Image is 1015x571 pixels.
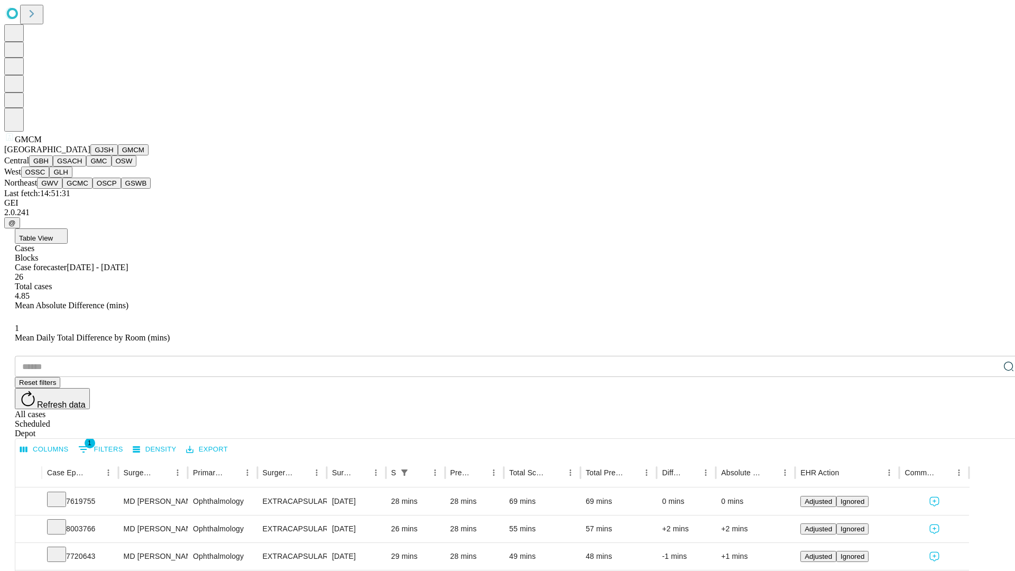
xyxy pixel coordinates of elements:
button: Sort [763,465,778,480]
span: Adjusted [805,552,832,560]
button: OSCP [93,178,121,189]
span: Mean Daily Total Difference by Room (mins) [15,333,170,342]
button: Ignored [836,551,869,562]
div: Surgery Name [263,468,293,477]
button: Density [130,441,179,458]
div: 28 mins [450,488,499,515]
button: Sort [548,465,563,480]
button: Refresh data [15,388,90,409]
span: 26 [15,272,23,281]
button: Sort [413,465,428,480]
button: Menu [563,465,578,480]
div: 26 mins [391,515,440,542]
span: Ignored [841,498,864,505]
button: @ [4,217,20,228]
button: Sort [840,465,855,480]
div: 8003766 [47,515,113,542]
div: 69 mins [509,488,575,515]
div: Total Scheduled Duration [509,468,547,477]
button: Select columns [17,441,71,458]
button: Menu [240,465,255,480]
button: GSWB [121,178,151,189]
span: Northeast [4,178,37,187]
div: EXTRACAPSULAR CATARACT REMOVAL WITH [MEDICAL_DATA] [263,488,321,515]
span: @ [8,219,16,227]
button: Menu [698,465,713,480]
button: Sort [155,465,170,480]
div: 57 mins [586,515,652,542]
button: Adjusted [800,496,836,507]
button: Sort [472,465,486,480]
span: 1 [85,438,95,448]
div: 1 active filter [397,465,412,480]
div: 28 mins [391,488,440,515]
button: Sort [624,465,639,480]
button: Adjusted [800,551,836,562]
button: Expand [21,493,36,511]
button: GMCM [118,144,149,155]
button: GJSH [90,144,118,155]
button: Menu [101,465,116,480]
span: Case forecaster [15,263,67,272]
button: Sort [294,465,309,480]
button: Sort [225,465,240,480]
div: EXTRACAPSULAR CATARACT REMOVAL WITH [MEDICAL_DATA] [263,515,321,542]
button: GBH [29,155,53,167]
button: OSSC [21,167,50,178]
div: +2 mins [662,515,710,542]
div: Ophthalmology [193,488,252,515]
span: 1 [15,324,19,333]
div: 28 mins [450,515,499,542]
div: MD [PERSON_NAME] [124,488,182,515]
div: 7720643 [47,543,113,570]
span: Mean Absolute Difference (mins) [15,301,128,310]
button: GWV [37,178,62,189]
div: 0 mins [662,488,710,515]
span: Adjusted [805,525,832,533]
button: Menu [170,465,185,480]
button: Ignored [836,496,869,507]
button: Menu [778,465,792,480]
button: Ignored [836,523,869,535]
button: Sort [937,465,952,480]
span: [DATE] - [DATE] [67,263,128,272]
button: Menu [428,465,442,480]
button: Reset filters [15,377,60,388]
button: Sort [86,465,101,480]
button: Sort [684,465,698,480]
button: OSW [112,155,137,167]
button: GMC [86,155,111,167]
span: Table View [19,234,53,242]
span: Central [4,156,29,165]
button: Menu [368,465,383,480]
div: +2 mins [721,515,790,542]
div: Case Epic Id [47,468,85,477]
div: 28 mins [450,543,499,570]
div: 48 mins [586,543,652,570]
div: EHR Action [800,468,839,477]
button: Table View [15,228,68,244]
span: Refresh data [37,400,86,409]
button: Expand [21,548,36,566]
div: 29 mins [391,543,440,570]
span: Reset filters [19,379,56,386]
div: MD [PERSON_NAME] [124,515,182,542]
button: Adjusted [800,523,836,535]
div: 55 mins [509,515,575,542]
div: [DATE] [332,515,381,542]
button: Show filters [397,465,412,480]
button: Menu [486,465,501,480]
div: Ophthalmology [193,515,252,542]
button: Sort [354,465,368,480]
div: 49 mins [509,543,575,570]
div: 7619755 [47,488,113,515]
span: Adjusted [805,498,832,505]
div: Difference [662,468,682,477]
button: Show filters [76,441,126,458]
div: Comments [905,468,935,477]
div: Surgeon Name [124,468,154,477]
span: Ignored [841,552,864,560]
button: Menu [952,465,966,480]
span: West [4,167,21,176]
div: [DATE] [332,488,381,515]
